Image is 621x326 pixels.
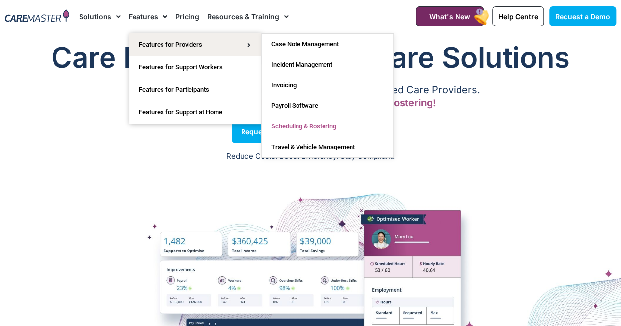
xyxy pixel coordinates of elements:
a: Features for Support at Home [129,101,261,124]
ul: Features for Providers [261,33,394,158]
span: Request a Demo [555,12,610,21]
a: Case Note Management [262,34,393,54]
a: What's New [416,6,484,26]
img: CareMaster Logo [5,9,69,24]
a: Features for Providers [129,33,261,56]
p: A Comprehensive Software Ecosystem for NDIS & Aged Care Providers. [5,87,616,93]
span: Help Centre [498,12,538,21]
a: Payroll Software [262,96,393,116]
a: Travel & Vehicle Management [262,137,393,157]
span: What's New [429,12,470,21]
a: Request a Demo [232,121,307,143]
p: Reduce Costs. Boost Efficiency. Stay Compliant. [6,151,615,162]
h1: Care Management Software Solutions [5,38,616,77]
a: Incident Management [262,54,393,75]
a: Request a Demo [549,6,616,26]
a: Invoicing [262,75,393,96]
a: Help Centre [492,6,544,26]
span: Request a Demo [241,129,297,134]
a: Features for Participants [129,78,261,101]
a: Features for Support Workers [129,56,261,78]
a: Scheduling & Rostering [262,116,393,137]
ul: Features [129,33,261,124]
